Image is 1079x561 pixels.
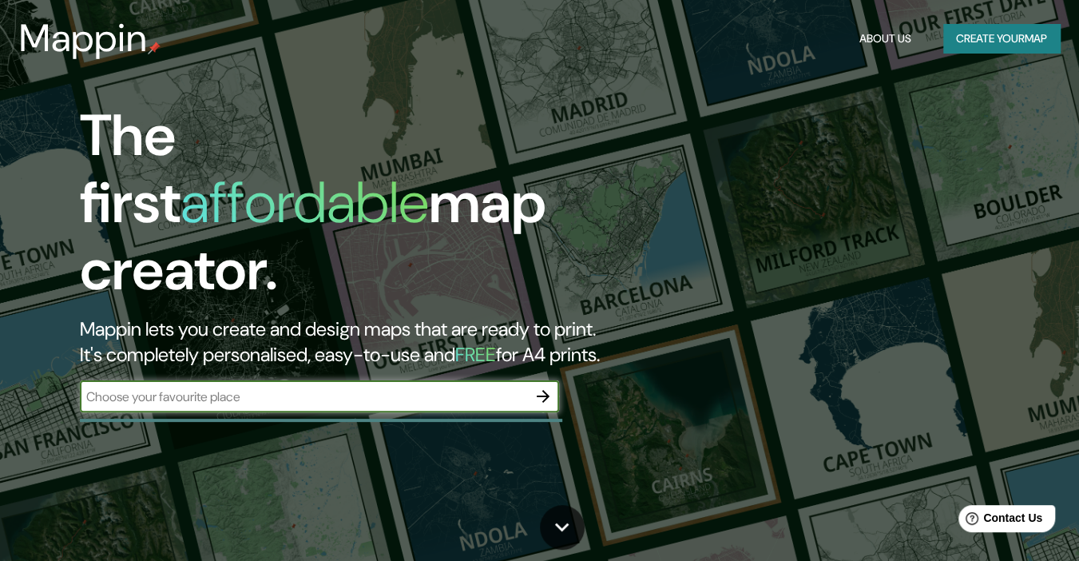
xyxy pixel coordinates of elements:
[80,102,620,316] h1: The first map creator.
[943,24,1060,54] button: Create yourmap
[455,342,496,367] h5: FREE
[148,42,161,54] img: mappin-pin
[180,165,429,240] h1: affordable
[937,499,1061,543] iframe: Help widget launcher
[80,388,527,406] input: Choose your favourite place
[19,16,148,61] h3: Mappin
[80,316,620,368] h2: Mappin lets you create and design maps that are ready to print. It's completely personalised, eas...
[853,24,918,54] button: About Us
